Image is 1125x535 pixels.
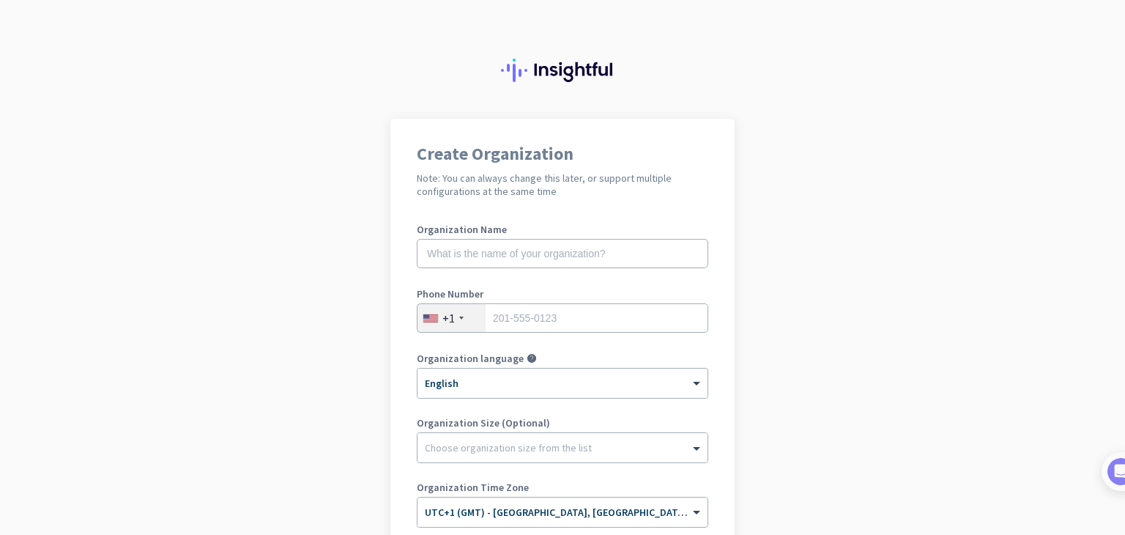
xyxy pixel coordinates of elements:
label: Phone Number [417,289,708,299]
h1: Create Organization [417,145,708,163]
img: Insightful [501,59,624,82]
input: 201-555-0123 [417,303,708,333]
label: Organization language [417,353,524,364]
label: Organization Time Zone [417,482,708,492]
div: +1 [442,311,455,325]
input: What is the name of your organization? [417,239,708,268]
label: Organization Name [417,224,708,235]
i: help [527,353,537,364]
label: Organization Size (Optional) [417,418,708,428]
h2: Note: You can always change this later, or support multiple configurations at the same time [417,171,708,198]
